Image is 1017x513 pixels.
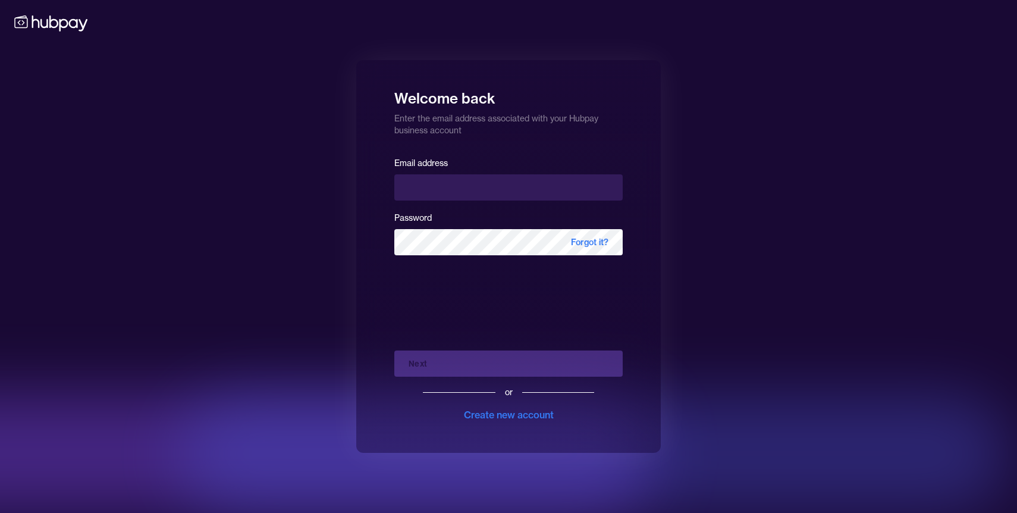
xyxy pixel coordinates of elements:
[464,408,554,422] div: Create new account
[505,386,513,398] div: or
[394,212,432,223] label: Password
[394,82,623,108] h1: Welcome back
[394,158,448,168] label: Email address
[394,108,623,136] p: Enter the email address associated with your Hubpay business account
[557,229,623,255] span: Forgot it?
